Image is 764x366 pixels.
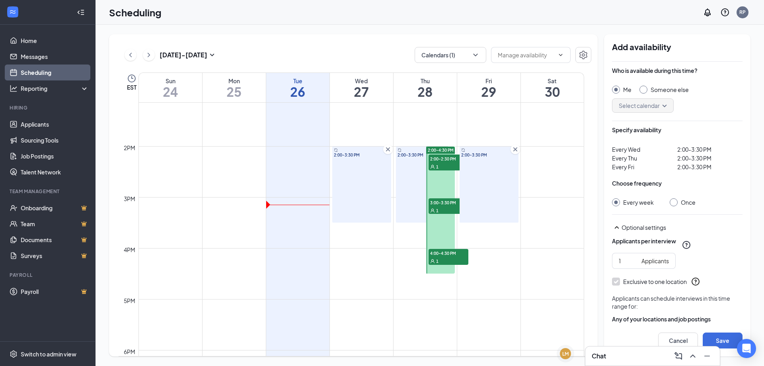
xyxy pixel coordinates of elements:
[720,8,730,17] svg: QuestionInfo
[122,245,137,254] div: 4pm
[612,237,676,245] div: Applicants per interview
[612,67,698,74] div: Who is available during this time?
[21,132,89,148] a: Sourcing Tools
[143,49,155,61] button: ChevronRight
[622,223,743,231] div: Optional settings
[461,152,517,158] span: 2:00-3:30 PM
[10,104,87,111] div: Hiring
[691,277,700,286] svg: QuestionInfo
[145,50,153,60] svg: ChevronRight
[562,350,569,357] div: LM
[398,148,401,152] svg: Sync
[623,198,654,206] div: Every week
[428,147,454,153] span: 2:00-4:30 PM
[557,52,564,58] svg: ChevronDown
[430,208,435,213] svg: User
[677,154,743,162] span: 2:00-3:30 PM
[521,73,584,102] a: August 30, 2025
[623,278,687,286] div: Exclusive to one location
[677,162,743,171] span: 2:00-3:30 PM
[122,194,137,203] div: 3pm
[686,350,699,362] button: ChevronUp
[658,333,698,348] button: Cancel
[21,33,89,49] a: Home
[436,208,439,213] span: 1
[109,6,162,19] h1: Scheduling
[21,65,89,80] a: Scheduling
[127,83,136,91] span: EST
[682,240,691,250] svg: QuestionInfo
[139,73,202,102] a: August 24, 2025
[739,9,746,16] div: RP
[334,148,338,152] svg: Sync
[330,77,393,85] div: Wed
[703,333,743,348] button: Save
[207,50,217,60] svg: SmallChevronDown
[127,74,136,83] svg: Clock
[511,145,519,153] svg: Cross
[21,232,89,248] a: DocumentsCrown
[139,77,202,85] div: Sun
[429,249,468,257] span: 4:00-4:30 PM
[702,351,712,361] svg: Minimize
[612,145,640,154] span: Every Wed
[688,351,698,361] svg: ChevronUp
[592,352,606,360] h3: Chat
[623,86,631,94] div: Me
[472,51,479,59] svg: ChevronDown
[429,198,468,206] span: 3:00-3:30 PM
[612,179,662,187] div: Choose frequency
[122,347,137,356] div: 6pm
[448,145,456,153] svg: Cross
[21,84,89,92] div: Reporting
[430,259,435,264] svg: User
[21,350,76,358] div: Switch to admin view
[415,47,486,63] button: Calendars (1)ChevronDown
[681,198,696,206] div: Once
[521,85,584,98] h1: 30
[521,77,584,85] div: Sat
[21,148,89,164] a: Job Postings
[21,49,89,65] a: Messages
[203,77,266,85] div: Mon
[612,42,743,52] h2: Add availability
[330,85,393,98] h1: 27
[203,85,266,98] h1: 25
[125,49,136,61] button: ChevronLeft
[330,73,393,102] a: August 27, 2025
[21,116,89,132] a: Applicants
[10,272,87,278] div: Payroll
[21,216,89,232] a: TeamCrown
[334,152,390,158] span: 2:00-3:30 PM
[266,73,329,102] a: August 26, 2025
[457,77,520,85] div: Fri
[612,162,634,171] span: Every Fri
[457,73,520,102] a: August 29, 2025
[430,164,435,169] svg: User
[575,47,591,63] a: Settings
[384,145,392,153] svg: Cross
[641,256,669,265] div: Applicants
[9,8,17,16] svg: WorkstreamLogo
[677,145,743,154] span: 2:00-3:30 PM
[429,155,468,162] span: 2:00-2:30 PM
[21,248,89,264] a: SurveysCrown
[394,85,457,98] h1: 28
[398,152,453,158] span: 2:00-3:30 PM
[394,77,457,85] div: Thu
[10,188,87,195] div: Team Management
[160,51,207,59] h3: [DATE] - [DATE]
[674,351,683,361] svg: ComposeMessage
[203,73,266,102] a: August 25, 2025
[498,51,554,59] input: Manage availability
[612,223,622,232] svg: SmallChevronUp
[122,296,137,305] div: 5pm
[139,85,202,98] h1: 24
[612,315,743,323] div: Any of your locations and job postings
[77,8,85,16] svg: Collapse
[612,223,743,232] div: Optional settings
[703,8,712,17] svg: Notifications
[21,200,89,216] a: OnboardingCrown
[612,294,743,310] div: Applicants can schedule interviews in this time range for:
[612,126,661,134] div: Specify availability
